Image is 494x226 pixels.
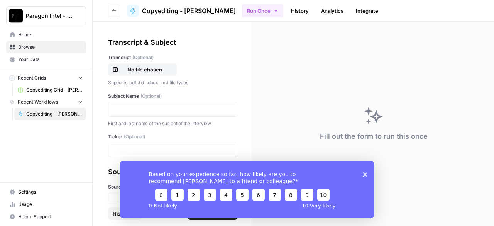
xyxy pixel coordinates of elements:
[14,84,86,96] a: Copyediting Grid - [PERSON_NAME]
[6,41,86,53] a: Browse
[108,79,237,87] p: Supports .pdf, .txt, .docx, .md file types
[18,56,83,63] span: Your Data
[6,29,86,41] a: Home
[9,9,23,23] img: Paragon Intel - Copyediting Logo
[6,211,86,223] button: Help + Support
[18,201,83,208] span: Usage
[108,184,237,190] label: Source Full Name
[108,120,237,127] p: First and last name of the subject of the interview
[18,31,83,38] span: Home
[286,5,313,17] a: History
[108,167,237,177] div: Source Information
[124,133,145,140] span: (Optional)
[18,99,58,105] span: Recent Workflows
[108,133,237,140] label: Ticker
[140,93,162,100] span: (Optional)
[242,4,283,17] button: Run Once
[18,75,46,82] span: Recent Grids
[120,161,374,218] iframe: Survey from AirOps
[127,5,236,17] a: Copyediting - [PERSON_NAME]
[6,53,86,66] a: Your Data
[108,63,177,76] button: No file chosen
[26,110,83,117] span: Copyediting - [PERSON_NAME]
[6,198,86,211] a: Usage
[6,186,86,198] a: Settings
[108,93,237,100] label: Subject Name
[26,87,83,93] span: Copyediting Grid - [PERSON_NAME]
[113,210,130,218] span: History
[18,189,83,195] span: Settings
[320,131,428,142] div: Fill out the form to run this once
[108,37,237,48] div: Transcript & Subject
[108,207,142,220] button: History
[351,5,383,17] a: Integrate
[316,5,348,17] a: Analytics
[132,54,154,61] span: (Optional)
[6,72,86,84] button: Recent Grids
[120,66,169,73] p: No file chosen
[108,54,237,61] label: Transcript
[14,108,86,120] a: Copyediting - [PERSON_NAME]
[18,44,83,51] span: Browse
[18,213,83,220] span: Help + Support
[26,12,73,20] span: Paragon Intel - Copyediting
[6,96,86,108] button: Recent Workflows
[6,6,86,25] button: Workspace: Paragon Intel - Copyediting
[142,6,236,15] span: Copyediting - [PERSON_NAME]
